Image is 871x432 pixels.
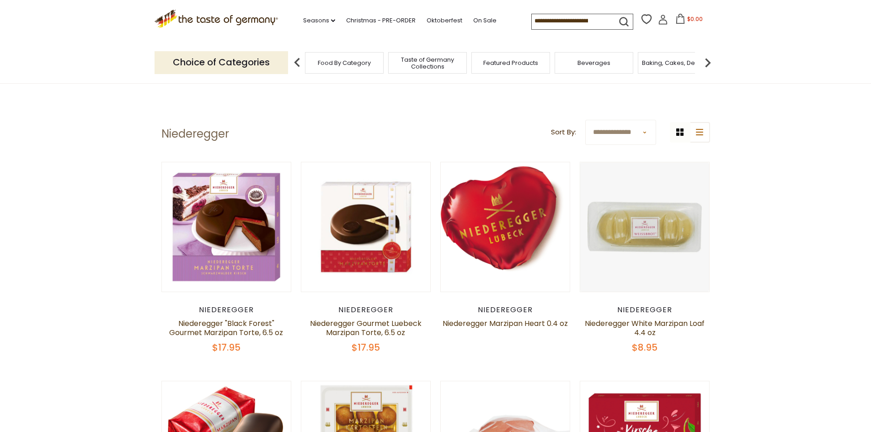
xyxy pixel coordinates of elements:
[473,16,497,26] a: On Sale
[483,59,538,66] a: Featured Products
[440,305,571,315] div: Niederegger
[670,14,709,27] button: $0.00
[303,16,335,26] a: Seasons
[441,162,570,278] img: Niederegger
[155,51,288,74] p: Choice of Categories
[162,162,291,292] img: Niederegger
[169,318,283,338] a: Niederegger "Black Forest" Gourmet Marzipan Torte, 6.5 oz
[346,16,416,26] a: Christmas - PRE-ORDER
[699,53,717,72] img: next arrow
[318,59,371,66] a: Food By Category
[580,162,710,292] img: Niederegger
[161,305,292,315] div: Niederegger
[391,56,464,70] a: Taste of Germany Collections
[310,318,422,338] a: Niederegger Gourmet Luebeck Marzipan Torte, 6.5 oz
[161,127,229,141] h1: Niederegger
[301,305,431,315] div: Niederegger
[632,341,657,354] span: $8.95
[577,59,610,66] a: Beverages
[551,127,576,138] label: Sort By:
[427,16,462,26] a: Oktoberfest
[580,305,710,315] div: Niederegger
[352,341,380,354] span: $17.95
[212,341,240,354] span: $17.95
[642,59,713,66] a: Baking, Cakes, Desserts
[288,53,306,72] img: previous arrow
[443,318,568,329] a: Niederegger Marzipan Heart 0.4 oz
[687,15,703,23] span: $0.00
[301,162,431,292] img: Niederegger
[585,318,705,338] a: Niederegger White Marzipan Loaf 4.4 oz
